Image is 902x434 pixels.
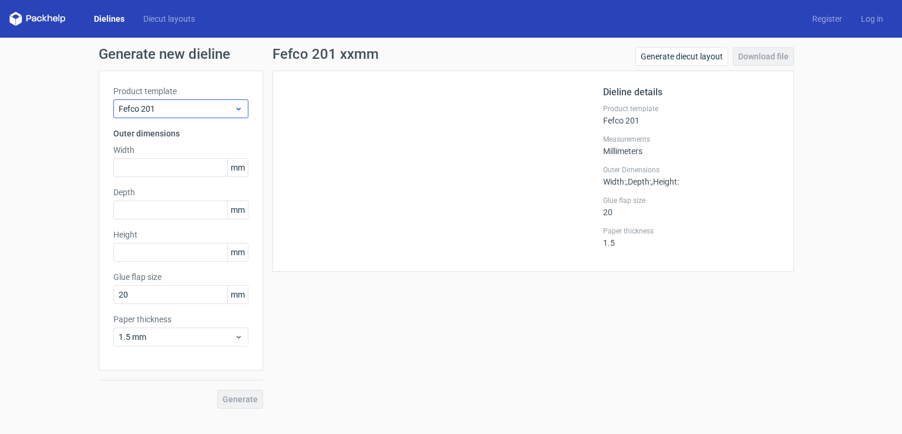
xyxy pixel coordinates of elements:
[227,243,248,261] span: mm
[603,165,779,175] label: Outer Dimensions
[119,331,234,343] span: 1.5 mm
[227,201,248,219] span: mm
[113,85,248,97] label: Product template
[603,135,779,144] label: Measurements
[272,47,379,61] h1: Fefco 201 xxmm
[603,104,779,125] div: Fefco 201
[603,226,779,236] label: Paper thickness
[113,313,248,325] label: Paper thickness
[85,13,134,25] a: Dielines
[113,144,248,156] label: Width
[113,128,248,139] h3: Outer dimensions
[603,135,779,156] div: Millimeters
[113,271,248,283] label: Glue flap size
[227,286,248,303] span: mm
[603,104,779,113] label: Product template
[851,13,893,25] a: Log in
[635,47,728,66] a: Generate diecut layout
[603,196,779,217] div: 20
[603,177,626,186] span: Width :
[119,103,234,115] span: Fefco 201
[134,13,204,25] a: Diecut layouts
[603,196,779,205] label: Glue flap size
[113,229,248,241] label: Height
[626,177,651,186] span: , Depth :
[113,186,248,198] label: Depth
[803,13,851,25] a: Register
[227,159,248,176] span: mm
[651,177,679,186] span: , Height :
[603,226,779,248] div: 1.5
[603,85,779,99] h2: Dieline details
[99,47,803,61] h1: Generate new dieline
